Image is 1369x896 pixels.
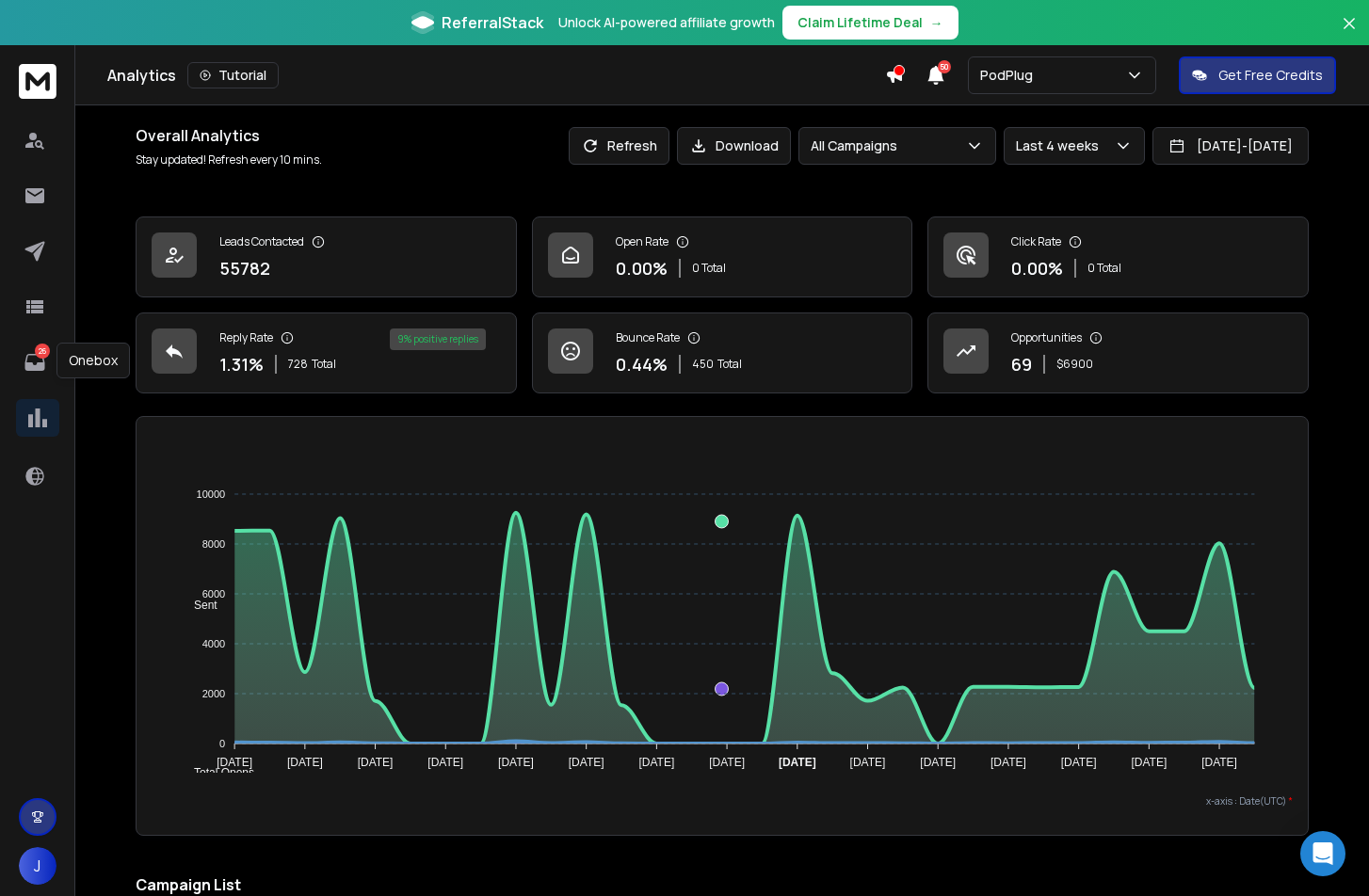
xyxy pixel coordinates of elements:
p: Bounce Rate [616,330,680,345]
p: Leads Contacted [219,234,304,249]
tspan: [DATE] [358,756,394,769]
span: 450 [692,357,714,372]
p: 26 [35,344,50,359]
button: J [19,847,56,885]
p: PodPlug [980,66,1040,85]
a: Open Rate0.00%0 Total [532,216,913,297]
span: 728 [288,357,308,372]
button: Claim Lifetime Deal→ [782,6,958,40]
tspan: [DATE] [991,756,1026,769]
tspan: [DATE] [287,756,323,769]
tspan: 4000 [202,638,225,649]
tspan: [DATE] [850,756,886,769]
p: 0.00 % [1011,255,1063,281]
tspan: 0 [219,738,225,749]
tspan: [DATE] [569,756,604,769]
button: Tutorial [187,62,279,88]
tspan: 8000 [202,538,225,550]
tspan: [DATE] [1132,756,1168,769]
div: 9 % positive replies [390,328,486,350]
p: Opportunities [1011,330,1082,345]
span: ReferralStack [442,11,543,34]
p: x-axis : Date(UTC) [152,794,1293,808]
span: Total [312,357,336,372]
p: Get Free Credits [1218,66,1323,85]
tspan: [DATE] [779,756,816,769]
tspan: [DATE] [921,756,957,769]
tspan: 6000 [202,588,225,600]
div: Onebox [56,343,130,378]
p: Unlock AI-powered affiliate growth [558,13,775,32]
tspan: [DATE] [709,756,745,769]
button: Download [677,127,791,165]
a: Click Rate0.00%0 Total [927,216,1309,297]
p: Reply Rate [219,330,273,345]
p: All Campaigns [811,136,905,155]
p: Stay updated! Refresh every 10 mins. [136,152,322,168]
button: Refresh [569,127,669,165]
span: 50 [938,60,951,73]
h2: Campaign List [136,873,1309,896]
tspan: [DATE] [639,756,675,769]
a: Opportunities69$6900 [927,312,1309,393]
div: Analytics [107,62,885,88]
p: $ 6900 [1056,357,1093,372]
tspan: [DATE] [428,756,464,769]
tspan: [DATE] [1061,756,1097,769]
button: Close banner [1337,11,1361,56]
p: 0.00 % [616,255,668,281]
p: 55782 [219,255,270,281]
p: 0 Total [692,261,726,276]
tspan: [DATE] [217,756,253,769]
tspan: [DATE] [1201,756,1237,769]
p: Download [716,136,779,155]
div: Open Intercom Messenger [1300,831,1345,876]
p: 69 [1011,351,1032,377]
a: Leads Contacted55782 [136,216,517,297]
tspan: [DATE] [498,756,534,769]
span: Sent [180,599,217,612]
a: Reply Rate1.31%728Total9% positive replies [136,312,517,393]
p: 0 Total [1087,261,1121,276]
p: Open Rate [616,234,668,249]
h1: Overall Analytics [136,124,322,147]
p: Click Rate [1011,234,1061,249]
span: Total Opens [180,766,254,779]
p: Refresh [607,136,657,155]
button: Get Free Credits [1179,56,1336,94]
p: 0.44 % [616,351,668,377]
button: [DATE]-[DATE] [1152,127,1309,165]
tspan: 10000 [197,488,226,500]
a: 26 [16,344,54,381]
span: Total [717,357,742,372]
span: → [930,13,943,32]
tspan: 2000 [202,688,225,699]
a: Bounce Rate0.44%450Total [532,312,913,393]
p: 1.31 % [219,351,264,377]
p: Last 4 weeks [1016,136,1106,155]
